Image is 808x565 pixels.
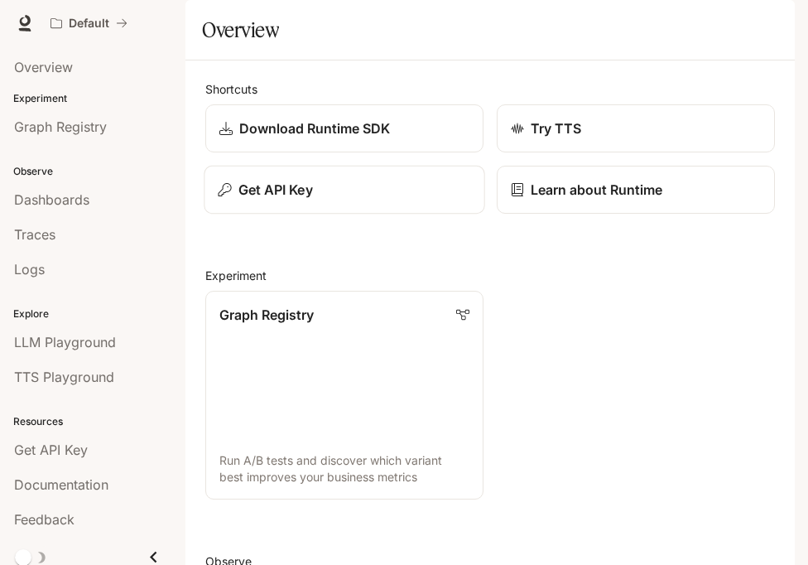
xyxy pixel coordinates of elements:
[205,291,483,500] a: Graph RegistryRun A/B tests and discover which variant best improves your business metrics
[531,118,581,138] p: Try TTS
[497,166,775,214] a: Learn about Runtime
[202,13,279,46] h1: Overview
[497,104,775,152] a: Try TTS
[219,452,469,485] p: Run A/B tests and discover which variant best improves your business metrics
[43,7,135,40] button: All workspaces
[205,104,483,152] a: Download Runtime SDK
[219,305,314,325] p: Graph Registry
[205,80,775,98] h2: Shortcuts
[69,17,109,31] p: Default
[205,267,775,284] h2: Experiment
[239,118,390,138] p: Download Runtime SDK
[238,180,313,200] p: Get API Key
[204,166,484,215] button: Get API Key
[531,180,662,200] p: Learn about Runtime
